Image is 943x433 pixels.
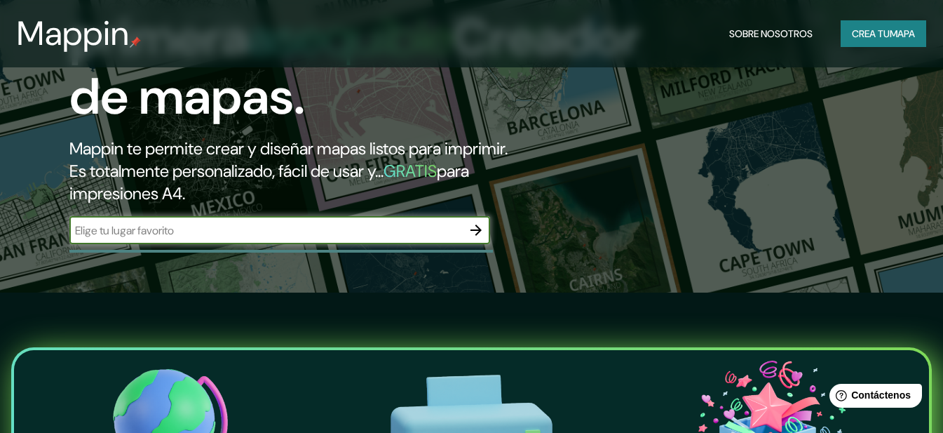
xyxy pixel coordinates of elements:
[841,20,926,47] button: Crea tumapa
[384,160,437,182] font: GRATIS
[130,36,141,48] img: pin de mapeo
[890,27,915,40] font: mapa
[818,378,928,418] iframe: Lanzador de widgets de ayuda
[69,222,462,239] input: Elige tu lugar favorito
[69,160,469,204] font: para impresiones A4.
[729,27,813,40] font: Sobre nosotros
[724,20,818,47] button: Sobre nosotros
[69,160,384,182] font: Es totalmente personalizado, fácil de usar y...
[69,138,508,159] font: Mappin te permite crear y diseñar mapas listos para imprimir.
[852,27,890,40] font: Crea tu
[17,11,130,55] font: Mappin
